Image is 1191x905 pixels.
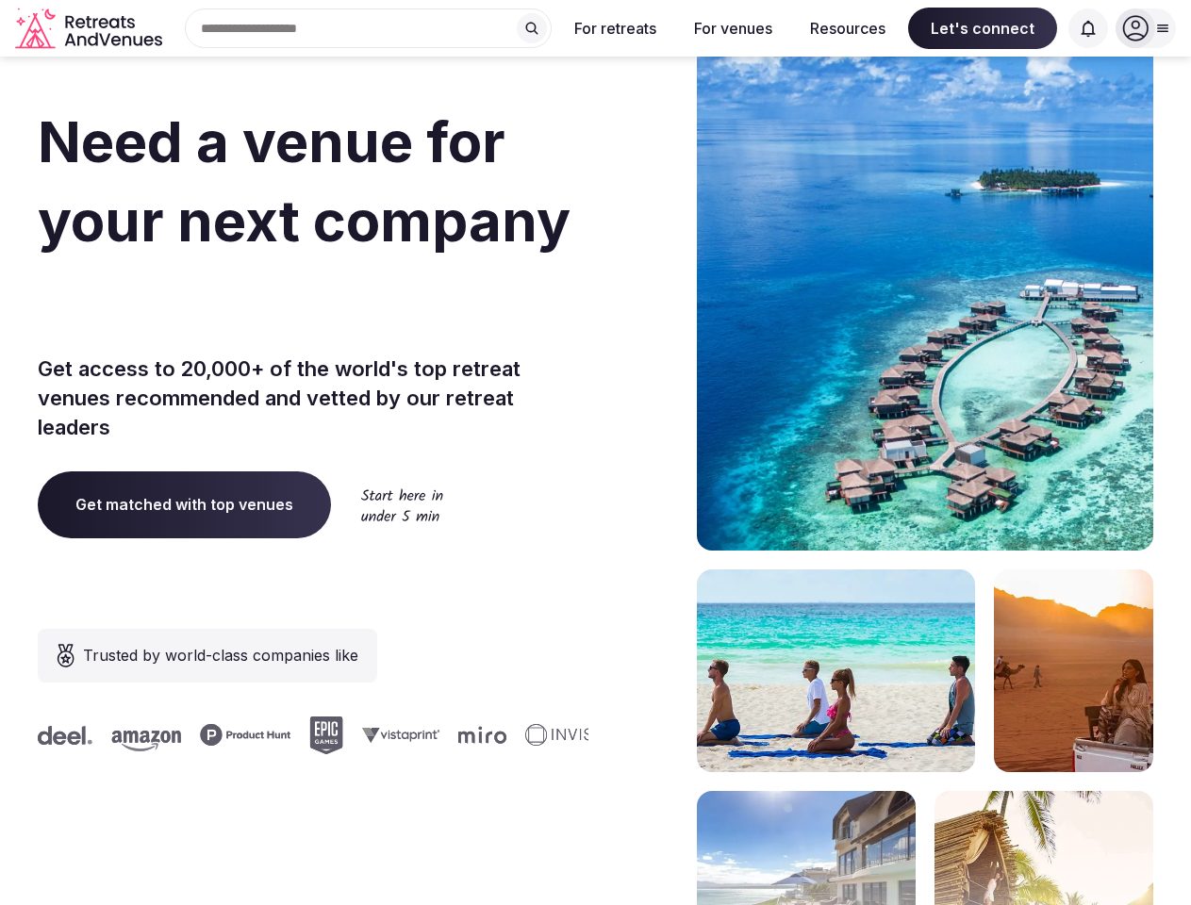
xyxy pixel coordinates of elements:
svg: Invisible company logo [501,724,604,747]
svg: Epic Games company logo [285,716,319,754]
button: For venues [679,8,787,49]
span: Trusted by world-class companies like [83,644,358,666]
img: woman sitting in back of truck with camels [994,569,1153,772]
button: For retreats [559,8,671,49]
svg: Vistaprint company logo [338,727,415,743]
a: Visit the homepage [15,8,166,50]
img: Start here in under 5 min [361,488,443,521]
img: yoga on tropical beach [697,569,975,772]
svg: Miro company logo [434,726,482,744]
span: Need a venue for your next company [38,107,571,255]
svg: Retreats and Venues company logo [15,8,166,50]
span: Let's connect [908,8,1057,49]
button: Resources [795,8,901,49]
svg: Deel company logo [13,726,68,745]
a: Get matched with top venues [38,471,331,537]
p: Get access to 20,000+ of the world's top retreat venues recommended and vetted by our retreat lea... [38,354,588,441]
